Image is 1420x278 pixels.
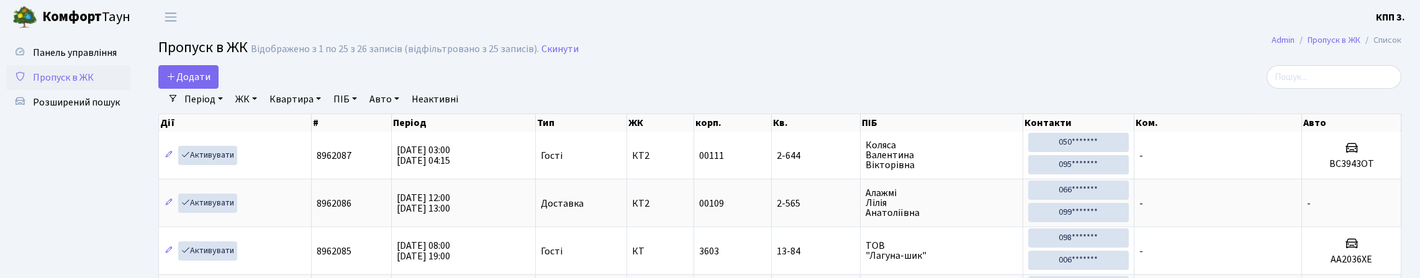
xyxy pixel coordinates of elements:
th: Ком. [1134,114,1302,132]
a: Активувати [178,194,237,213]
span: Алажмі Лілія Анатоліївна [866,188,1018,218]
li: Список [1360,34,1401,47]
span: 8962085 [317,244,351,258]
span: КТ2 [632,151,689,161]
input: Пошук... [1267,65,1401,89]
span: [DATE] 12:00 [DATE] 13:00 [397,191,450,215]
span: - [1307,197,1311,210]
a: Квартира [265,89,326,110]
a: Додати [158,65,219,89]
a: Неактивні [407,89,463,110]
span: 3603 [699,244,719,258]
th: Авто [1302,114,1401,132]
a: Період [179,89,228,110]
th: Тип [536,114,627,132]
a: Скинути [541,43,579,55]
a: Панель управління [6,40,130,65]
span: Гості [541,151,563,161]
a: ПІБ [328,89,362,110]
button: Переключити навігацію [155,7,186,27]
div: Відображено з 1 по 25 з 26 записів (відфільтровано з 25 записів). [251,43,539,55]
span: Гості [541,246,563,256]
span: КТ [632,246,689,256]
span: - [1139,149,1143,163]
span: ТОВ "Лагуна-шик" [866,241,1018,261]
nav: breadcrumb [1253,27,1420,53]
span: 00111 [699,149,724,163]
b: Комфорт [42,7,102,27]
span: Розширений пошук [33,96,120,109]
span: 2-644 [777,151,855,161]
th: Кв. [772,114,861,132]
a: ЖК [230,89,262,110]
h5: ВС3943ОТ [1307,158,1396,170]
a: КПП 3. [1376,10,1405,25]
span: КТ2 [632,199,689,208]
th: Контакти [1023,114,1134,132]
th: ЖК [627,114,694,132]
span: 8962086 [317,197,351,210]
a: Авто [364,89,404,110]
span: 13-84 [777,246,855,256]
span: 00109 [699,197,724,210]
th: ПІБ [861,114,1023,132]
span: - [1139,244,1143,258]
span: 8962087 [317,149,351,163]
h5: АА2036ХЕ [1307,254,1396,266]
a: Admin [1272,34,1295,47]
span: Доставка [541,199,584,208]
span: Коляса Валентина Вікторівна [866,140,1018,170]
span: 2-565 [777,199,855,208]
span: Пропуск в ЖК [33,71,94,84]
span: - [1139,197,1143,210]
span: Таун [42,7,130,28]
b: КПП 3. [1376,11,1405,24]
a: Пропуск в ЖК [1308,34,1360,47]
span: Додати [166,70,210,84]
th: корп. [694,114,772,132]
span: Пропуск в ЖК [158,37,248,58]
a: Розширений пошук [6,90,130,115]
th: # [312,114,392,132]
a: Пропуск в ЖК [6,65,130,90]
a: Активувати [178,241,237,261]
img: logo.png [12,5,37,30]
span: [DATE] 08:00 [DATE] 19:00 [397,239,450,263]
span: Панель управління [33,46,117,60]
a: Активувати [178,146,237,165]
span: [DATE] 03:00 [DATE] 04:15 [397,143,450,168]
th: Дії [159,114,312,132]
th: Період [392,114,536,132]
